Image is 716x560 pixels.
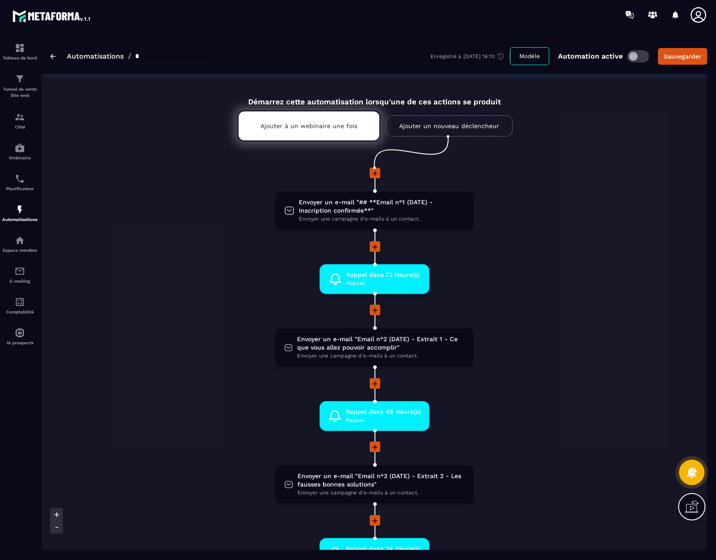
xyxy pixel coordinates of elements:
span: Envoyer un e-mail "Email n°3 (DATE) - Extrait 2 - Les fausses bonnes solutions" [297,472,464,489]
p: CRM [2,125,37,129]
img: formation [15,43,25,53]
button: Sauvegarder [658,48,707,65]
a: automationsautomationsAutomatisations [2,198,37,228]
a: formationformationTunnel de vente Site web [2,67,37,105]
a: automationsautomationsEspace membre [2,228,37,259]
span: Rappel. [346,279,420,287]
span: Rappel dans 48 Heure(s) [346,408,421,416]
p: Tableau de bord [2,55,37,60]
img: automations [15,204,25,215]
div: Enregistré à [430,52,510,60]
img: automations [15,143,25,153]
a: formationformationCRM [2,105,37,136]
p: Ajouter à un webinaire une fois [261,122,357,129]
span: / [128,52,131,60]
a: accountantaccountantComptabilité [2,290,37,321]
a: formationformationTableau de bord [2,36,37,67]
span: Envoyer une campagne d'e-mails à un contact. [299,215,464,223]
p: E-mailing [2,279,37,284]
img: arrow [50,54,56,59]
p: Webinaire [2,155,37,160]
img: email [15,266,25,276]
p: Comptabilité [2,309,37,314]
p: [DATE] 16:10 [463,53,495,59]
a: Automatisations [67,52,124,60]
span: Rappel. [346,416,421,424]
p: Automatisations [2,217,37,222]
a: schedulerschedulerPlanificateur [2,167,37,198]
div: Sauvegarder [664,52,701,61]
img: scheduler [15,173,25,184]
img: logo [12,8,92,24]
img: automations [15,328,25,338]
span: Envoyer une campagne d'e-mails à un contact. [297,352,465,360]
span: Envoyer un e-mail "## **Email n°1 (DATE) - Inscription confirmée**" [299,198,464,215]
span: Rappel dans 72 Heure(s) [346,271,420,279]
a: emailemailE-mailing [2,259,37,290]
a: Ajouter un nouveau déclencheur [386,115,513,136]
p: Tunnel de vente Site web [2,86,37,99]
button: Modèle [510,47,549,65]
img: accountant [15,297,25,307]
a: automationsautomationsWebinaire [2,136,37,167]
span: Envoyer un e-mail "Email n°2 (DATE) - Extrait 1 - Ce que vous allez pouvoir accomplir" [297,335,465,352]
img: formation [15,74,25,84]
img: automations [15,235,25,246]
p: Espace membre [2,248,37,253]
p: IA prospects [2,340,37,345]
p: Planificateur [2,186,37,191]
img: formation [15,112,25,122]
p: Automation active [558,52,623,60]
span: Rappel dans 24 Heure(s) [346,545,420,553]
span: Envoyer une campagne d'e-mails à un contact. [297,489,464,497]
div: Démarrez cette automatisation lorsqu'une de ces actions se produit [216,87,533,106]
